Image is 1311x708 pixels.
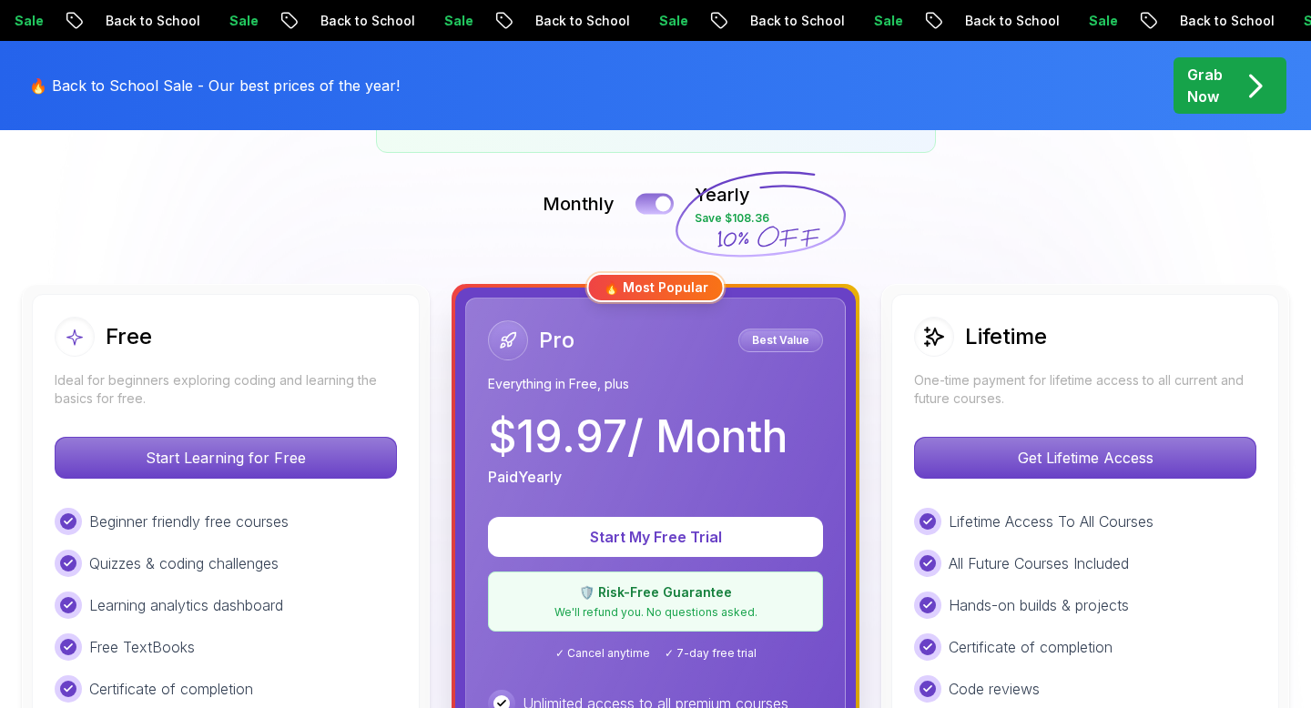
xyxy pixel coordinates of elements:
p: Lifetime Access To All Courses [949,511,1153,532]
p: We'll refund you. No questions asked. [500,605,811,620]
p: Grab Now [1187,64,1223,107]
p: Sale [859,12,918,30]
a: Start Learning for Free [55,449,397,467]
p: Quizzes & coding challenges [89,552,279,574]
a: Get Lifetime Access [914,449,1256,467]
p: Sale [215,12,273,30]
h2: Free [106,322,152,351]
p: Free TextBooks [89,636,195,658]
p: All Future Courses Included [949,552,1129,574]
button: Start My Free Trial [488,517,823,557]
p: 🔥 Back to School Sale - Our best prices of the year! [29,75,400,96]
p: Beginner friendly free courses [89,511,289,532]
p: Certificate of completion [89,678,253,700]
p: Back to School [306,12,430,30]
p: Ideal for beginners exploring coding and learning the basics for free. [55,371,397,408]
p: Back to School [736,12,859,30]
p: Paid Yearly [488,466,562,488]
p: Monthly [543,191,615,217]
p: Back to School [91,12,215,30]
h2: Lifetime [965,322,1047,351]
p: Code reviews [949,678,1040,700]
p: Get Lifetime Access [915,438,1255,478]
p: Back to School [521,12,645,30]
p: Sale [645,12,703,30]
span: ✓ Cancel anytime [555,646,650,661]
button: Start Learning for Free [55,437,397,479]
p: Certificate of completion [949,636,1113,658]
p: Learning analytics dashboard [89,594,283,616]
p: Back to School [1165,12,1289,30]
p: Sale [430,12,488,30]
h2: Pro [539,326,574,355]
p: One-time payment for lifetime access to all current and future courses. [914,371,1256,408]
p: $ 19.97 / Month [488,415,788,459]
p: Everything in Free, plus [488,375,823,393]
button: Get Lifetime Access [914,437,1256,479]
p: Back to School [950,12,1074,30]
p: Start Learning for Free [56,438,396,478]
p: Hands-on builds & projects [949,594,1129,616]
p: Start My Free Trial [510,526,801,548]
p: 🛡️ Risk-Free Guarantee [500,583,811,602]
p: Best Value [741,331,820,349]
span: ✓ 7-day free trial [665,646,757,661]
p: Sale [1074,12,1133,30]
